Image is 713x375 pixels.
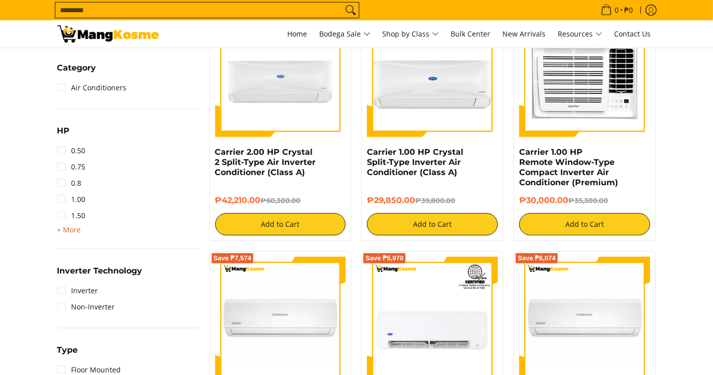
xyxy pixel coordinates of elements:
span: Category [57,64,96,72]
a: Carrier 2.00 HP Crystal 2 Split-Type Air Inverter Conditioner (Class A) [215,147,316,177]
span: Inverter Technology [57,267,143,275]
nav: Main Menu [169,20,656,48]
a: 0.75 [57,159,86,175]
a: 0.8 [57,175,82,191]
button: Add to Cart [519,213,650,235]
del: ₱39,800.00 [415,196,455,204]
summary: Open [57,267,143,283]
del: ₱35,300.00 [568,196,608,204]
span: Shop by Class [383,28,439,41]
button: Add to Cart [215,213,346,235]
img: Bodega Sale Aircon l Mang Kosme: Home Appliances Warehouse Sale [57,25,159,43]
span: 0 [614,7,621,14]
span: Contact Us [615,29,651,39]
button: Add to Cart [367,213,498,235]
span: Home [288,29,308,39]
a: Contact Us [609,20,656,48]
summary: Open [57,224,81,236]
span: Bodega Sale [320,28,370,41]
span: New Arrivals [503,29,546,39]
span: Save ₱7,574 [214,255,252,261]
span: Resources [558,28,602,41]
span: • [598,5,636,16]
span: Bulk Center [451,29,491,39]
summary: Open [57,64,96,80]
img: Carrier 1.00 HP Crystal Split-Type Inverter Air Conditioner (Class A) [367,6,498,137]
span: ₱0 [623,7,635,14]
a: Resources [553,20,607,48]
a: Shop by Class [378,20,444,48]
a: Non-Inverter [57,299,115,315]
a: New Arrivals [498,20,551,48]
span: Type [57,346,78,354]
del: ₱60,300.00 [261,196,301,204]
a: Bulk Center [446,20,496,48]
button: Search [343,3,359,18]
span: Save ₱6,074 [518,255,556,261]
a: Home [283,20,313,48]
h6: ₱29,850.00 [367,195,498,206]
span: + More [57,226,81,234]
a: Carrier 1.00 HP Crystal Split-Type Inverter Air Conditioner (Class A) [367,147,463,177]
h6: ₱30,000.00 [519,195,650,206]
a: 1.00 [57,191,86,208]
a: 1.50 [57,208,86,224]
a: Air Conditioners [57,80,127,96]
span: Save ₱5,970 [365,255,403,261]
a: Inverter [57,283,98,299]
a: Carrier 1.00 HP Remote Window-Type Compact Inverter Air Conditioner (Premium) [519,147,618,187]
span: HP [57,127,70,135]
summary: Open [57,127,70,143]
img: Carrier 1.00 HP Remote Window-Type Compact Inverter Air Conditioner (Premium) [519,6,650,137]
a: Bodega Sale [315,20,376,48]
summary: Open [57,346,78,362]
a: 0.50 [57,143,86,159]
img: Carrier 2.00 HP Crystal 2 Split-Type Air Inverter Conditioner (Class A) [215,6,346,137]
h6: ₱42,210.00 [215,195,346,206]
